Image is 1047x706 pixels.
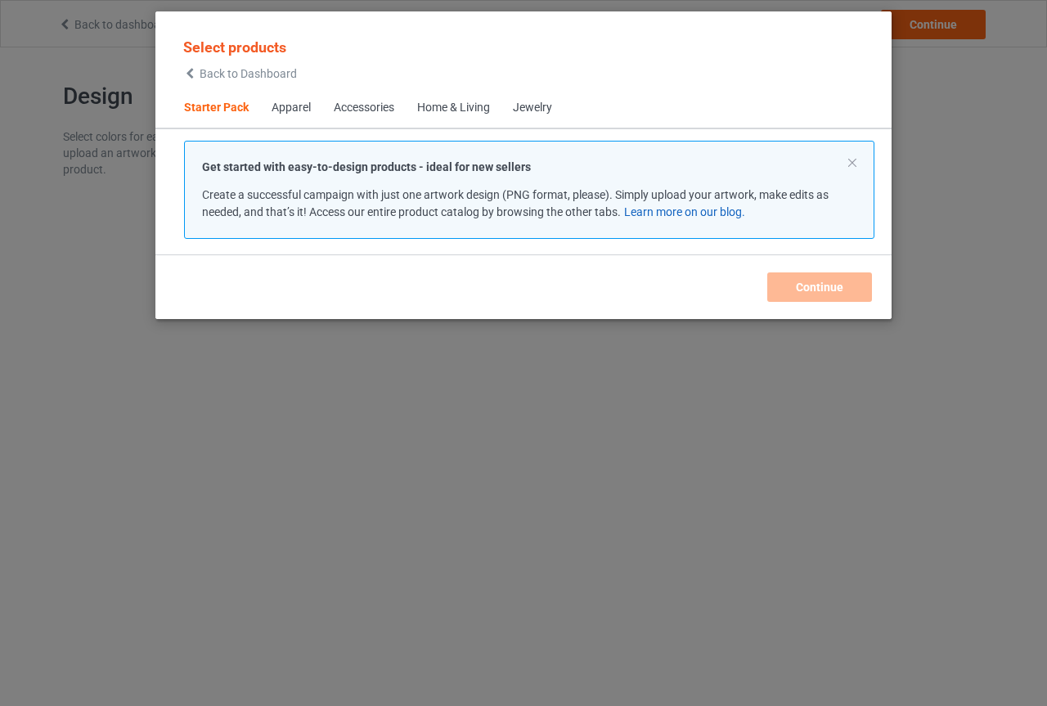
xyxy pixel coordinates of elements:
span: Starter Pack [173,88,260,128]
a: Learn more on our blog. [624,205,745,218]
div: Home & Living [417,100,490,116]
div: Accessories [334,100,394,116]
div: Apparel [272,100,311,116]
span: Create a successful campaign with just one artwork design (PNG format, please). Simply upload you... [202,188,829,218]
span: Back to Dashboard [200,67,297,80]
div: Jewelry [513,100,552,116]
span: Select products [183,38,286,56]
strong: Get started with easy-to-design products - ideal for new sellers [202,160,531,173]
